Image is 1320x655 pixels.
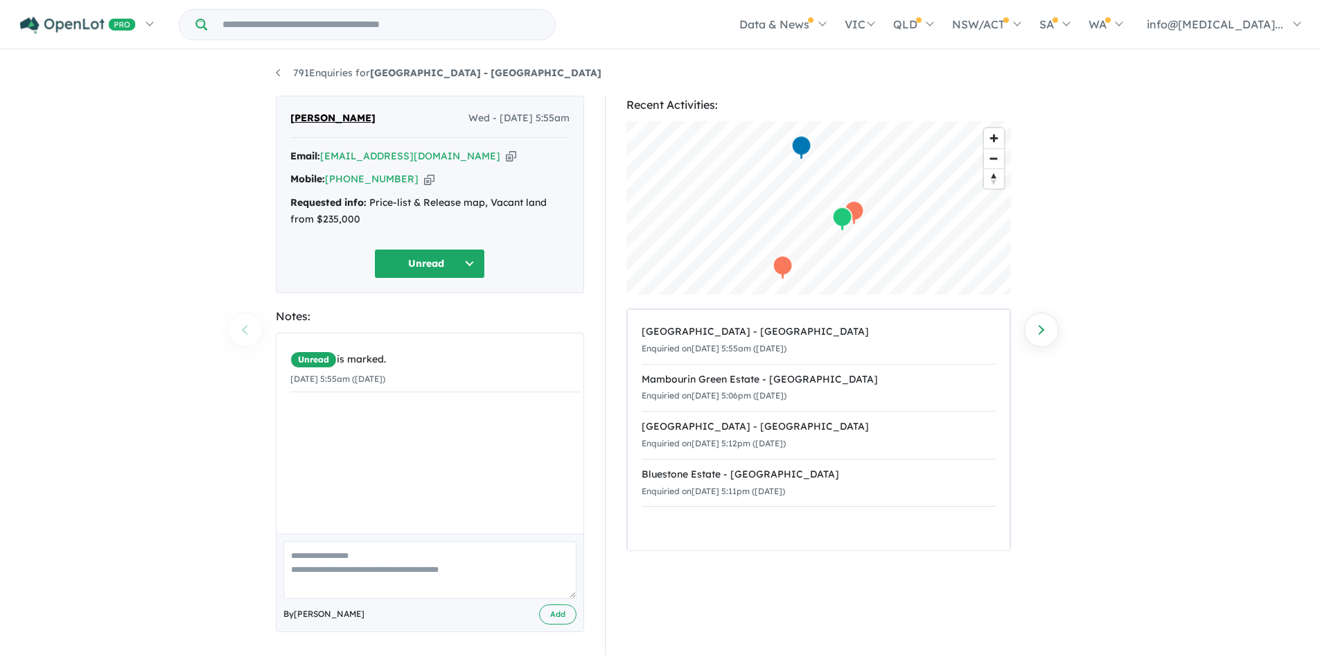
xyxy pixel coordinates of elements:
[626,121,1011,295] canvas: Map
[642,411,996,460] a: [GEOGRAPHIC_DATA] - [GEOGRAPHIC_DATA]Enquiried on[DATE] 5:12pm ([DATE])
[642,459,996,507] a: Bluestone Estate - [GEOGRAPHIC_DATA]Enquiried on[DATE] 5:11pm ([DATE])
[210,10,552,40] input: Try estate name, suburb, builder or developer
[984,128,1004,148] button: Zoom in
[843,200,864,226] div: Map marker
[20,17,136,34] img: Openlot PRO Logo White
[791,135,811,161] div: Map marker
[506,149,516,164] button: Copy
[984,169,1004,189] span: Reset bearing to north
[642,343,786,353] small: Enquiried on [DATE] 5:55am ([DATE])
[374,249,485,279] button: Unread
[1147,17,1283,31] span: info@[MEDICAL_DATA]...
[642,324,996,340] div: [GEOGRAPHIC_DATA] - [GEOGRAPHIC_DATA]
[325,173,419,185] a: [PHONE_NUMBER]
[772,255,793,281] div: Map marker
[276,307,584,326] div: Notes:
[642,419,996,435] div: [GEOGRAPHIC_DATA] - [GEOGRAPHIC_DATA]
[642,486,785,496] small: Enquiried on [DATE] 5:11pm ([DATE])
[424,172,434,186] button: Copy
[290,351,580,368] div: is marked.
[290,374,385,384] small: [DATE] 5:55am ([DATE])
[320,150,500,162] a: [EMAIL_ADDRESS][DOMAIN_NAME]
[290,150,320,162] strong: Email:
[626,96,1011,114] div: Recent Activities:
[984,148,1004,168] button: Zoom out
[984,168,1004,189] button: Reset bearing to north
[290,110,376,127] span: [PERSON_NAME]
[276,65,1045,82] nav: breadcrumb
[290,196,367,209] strong: Requested info:
[539,604,577,625] button: Add
[642,390,786,401] small: Enquiried on [DATE] 5:06pm ([DATE])
[642,372,996,388] div: Mambourin Green Estate - [GEOGRAPHIC_DATA]
[290,195,570,228] div: Price-list & Release map, Vacant land from $235,000
[831,207,852,232] div: Map marker
[283,607,364,621] span: By [PERSON_NAME]
[642,438,786,448] small: Enquiried on [DATE] 5:12pm ([DATE])
[276,67,601,79] a: 791Enquiries for[GEOGRAPHIC_DATA] - [GEOGRAPHIC_DATA]
[290,351,337,368] span: Unread
[642,466,996,483] div: Bluestone Estate - [GEOGRAPHIC_DATA]
[370,67,601,79] strong: [GEOGRAPHIC_DATA] - [GEOGRAPHIC_DATA]
[642,364,996,412] a: Mambourin Green Estate - [GEOGRAPHIC_DATA]Enquiried on[DATE] 5:06pm ([DATE])
[468,110,570,127] span: Wed - [DATE] 5:55am
[642,317,996,365] a: [GEOGRAPHIC_DATA] - [GEOGRAPHIC_DATA]Enquiried on[DATE] 5:55am ([DATE])
[984,149,1004,168] span: Zoom out
[290,173,325,185] strong: Mobile:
